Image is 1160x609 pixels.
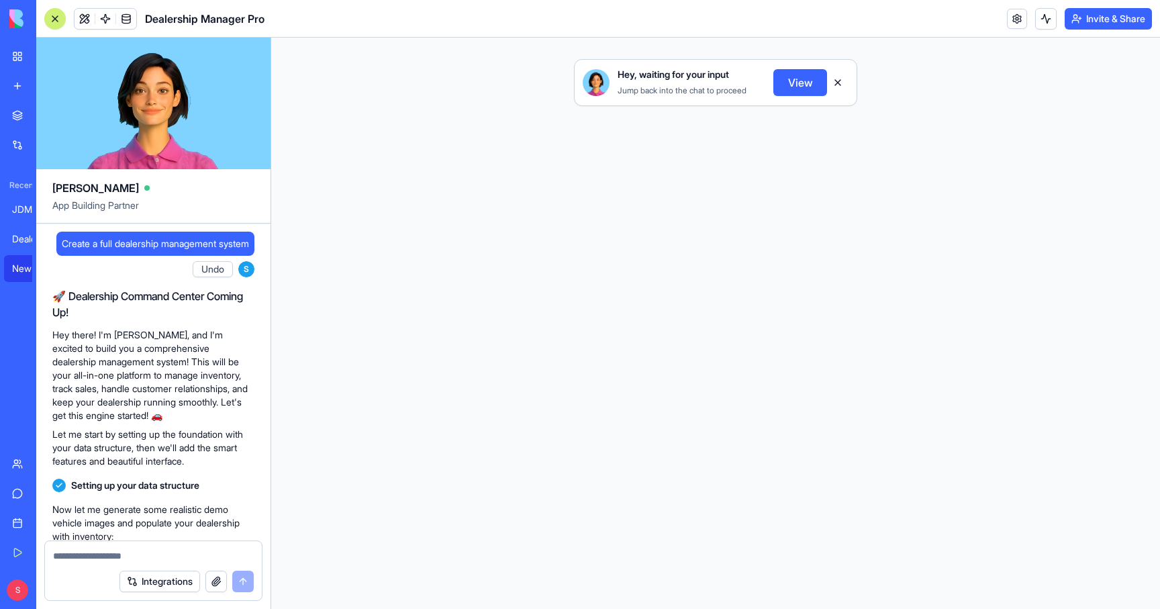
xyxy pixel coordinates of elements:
[583,69,610,96] img: Ella_00000_wcx2te.png
[52,428,254,468] p: Let me start by setting up the foundation with your data structure, then we'll add the smart feat...
[145,11,264,27] span: Dealership Manager Pro
[9,9,93,28] img: logo
[12,203,50,216] div: JDM Import Dealership
[4,180,32,191] span: Recent
[52,288,254,320] h2: 🚀 Dealership Command Center Coming Up!
[193,261,233,277] button: Undo
[7,579,28,601] span: S
[71,479,199,492] span: Setting up your data structure
[4,196,58,223] a: JDM Import Dealership
[773,69,827,96] button: View
[52,503,254,543] p: Now let me generate some realistic demo vehicle images and populate your dealership with inventory:
[618,68,729,81] span: Hey, waiting for your input
[238,261,254,277] span: S
[52,180,139,196] span: [PERSON_NAME]
[12,232,50,246] div: Dealership Manager
[1065,8,1152,30] button: Invite & Share
[618,85,746,95] span: Jump back into the chat to proceed
[62,237,249,250] span: Create a full dealership management system
[52,199,254,223] span: App Building Partner
[52,328,254,422] p: Hey there! I'm [PERSON_NAME], and I'm excited to build you a comprehensive dealership management ...
[12,262,50,275] div: New App
[4,255,58,282] a: New App
[119,571,200,592] button: Integrations
[4,226,58,252] a: Dealership Manager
